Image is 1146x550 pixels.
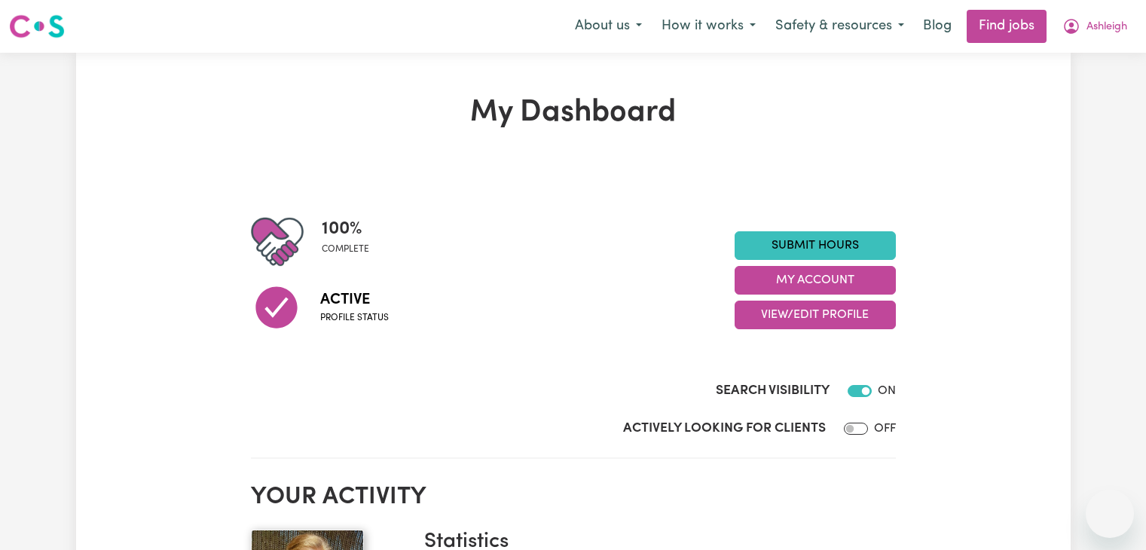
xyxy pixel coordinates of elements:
a: Submit Hours [735,231,896,260]
iframe: Button to launch messaging window [1086,490,1134,538]
span: 100 % [322,215,369,243]
span: Ashleigh [1086,19,1127,35]
span: Profile status [320,311,389,325]
h1: My Dashboard [251,95,896,131]
span: ON [878,385,896,397]
label: Actively Looking for Clients [623,419,826,438]
label: Search Visibility [716,381,830,401]
a: Careseekers logo [9,9,65,44]
button: My Account [1053,11,1137,42]
button: About us [565,11,652,42]
button: My Account [735,266,896,295]
button: Safety & resources [766,11,914,42]
h2: Your activity [251,483,896,512]
button: View/Edit Profile [735,301,896,329]
span: complete [322,243,369,256]
button: How it works [652,11,766,42]
a: Blog [914,10,961,43]
span: OFF [874,423,896,435]
a: Find jobs [967,10,1047,43]
span: Active [320,289,389,311]
div: Profile completeness: 100% [322,215,381,268]
img: Careseekers logo [9,13,65,40]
